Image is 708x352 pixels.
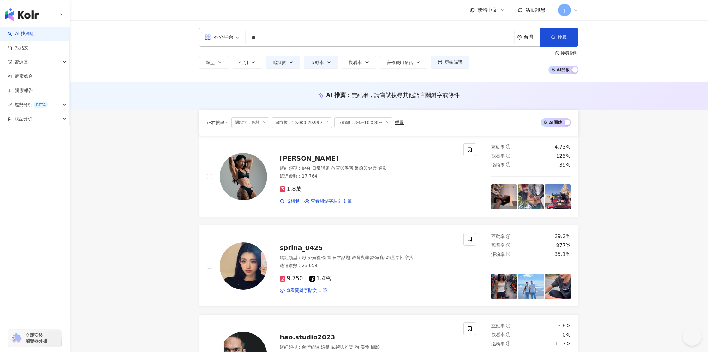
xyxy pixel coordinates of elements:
span: 台灣旅遊 [302,344,320,349]
span: 追蹤數：10,000-29,999 [272,117,332,128]
span: 漲粉率 [491,252,505,257]
span: · [350,255,351,260]
span: · [353,344,355,349]
div: -1.17% [552,340,571,347]
span: hao.studio2023 [280,333,335,341]
img: logo [5,8,39,21]
span: 命理占卜 [386,255,403,260]
span: question-circle [506,144,510,149]
span: 互動率 [311,60,324,65]
div: 35.1% [554,251,571,258]
span: 9,750 [280,275,303,282]
a: 找相似 [280,198,299,204]
div: 3.8% [558,322,571,329]
button: 更多篩選 [431,56,469,69]
span: 藝術與娛樂 [331,344,353,349]
span: 找相似 [286,198,299,204]
span: · [353,166,355,171]
button: 合作費用預估 [380,56,427,69]
span: · [374,255,375,260]
span: 性別 [239,60,248,65]
button: 觀看率 [342,56,376,69]
img: post-image [518,184,544,210]
div: 網紅類型 ： [280,344,456,350]
span: 更多篩選 [445,60,462,65]
span: 無結果，請嘗試搜尋其他語言關鍵字或條件 [351,92,460,98]
span: 運動 [378,166,387,171]
span: 漲粉率 [491,162,505,167]
div: 不分平台 [204,32,234,42]
span: · [311,255,312,260]
span: question-circle [506,324,510,328]
span: question-circle [506,243,510,247]
button: 性別 [233,56,262,69]
span: 立即安裝 瀏覽器外掛 [25,332,47,344]
span: 活動訊息 [525,7,546,13]
img: KOL Avatar [220,153,267,200]
span: 婚禮 [312,255,321,260]
img: post-image [545,274,571,299]
div: 總追蹤數 ： 17,764 [280,173,456,179]
a: chrome extension立即安裝 瀏覽器外掛 [8,330,61,347]
span: rise [8,103,12,107]
img: chrome extension [10,333,22,343]
div: 搜尋指引 [561,51,578,56]
span: question-circle [506,332,510,337]
span: 彩妝 [302,255,311,260]
div: 網紅類型 ： [280,255,456,261]
span: 觀看率 [491,243,505,248]
img: KOL Avatar [220,242,267,290]
span: · [320,344,321,349]
span: 家庭 [375,255,384,260]
img: post-image [491,184,517,210]
span: 醫療與健康 [355,166,377,171]
span: 繁體中文 [477,7,497,14]
span: 類型 [206,60,215,65]
span: 趨勢分析 [15,98,48,112]
span: 日常話題 [333,255,350,260]
span: question-circle [506,252,510,256]
a: KOL Avatarsprina_0425網紅類型：彩妝·婚禮·保養·日常話題·教育與學習·家庭·命理占卜·穿搭總追蹤數：23,6599,7501.4萬查看關鍵字貼文 1 筆互動率questio... [199,225,578,307]
span: J [564,7,565,14]
button: 追蹤數 [266,56,300,69]
span: 教育與學習 [352,255,374,260]
div: BETA [34,102,48,108]
div: 重置 [395,120,404,125]
span: 1.8萬 [280,186,302,192]
span: · [321,255,322,260]
span: 美食 [361,344,369,349]
span: 互動率：3%~10,000% [334,117,392,128]
img: post-image [491,274,517,299]
a: 找貼文 [8,45,28,51]
span: 查看關鍵字貼文 1 筆 [311,198,352,204]
span: 攝影 [371,344,380,349]
span: 搜尋 [558,35,567,40]
button: 類型 [199,56,229,69]
span: 資源庫 [15,55,28,69]
span: [PERSON_NAME] [280,155,339,162]
span: sprina_0425 [280,244,323,252]
span: 教育與學習 [331,166,353,171]
div: 877% [556,242,571,249]
span: 漲粉率 [491,341,505,346]
span: 日常話題 [312,166,330,171]
span: question-circle [506,162,510,167]
img: post-image [545,184,571,210]
a: 商案媒合 [8,73,33,80]
div: 4.73% [554,143,571,150]
span: 狗 [355,344,359,349]
span: 婚禮 [321,344,330,349]
a: searchAI 找網紅 [8,31,34,37]
span: · [377,166,378,171]
button: 互動率 [304,56,338,69]
div: 39% [559,161,571,168]
span: 競品分析 [15,112,32,126]
span: environment [517,35,522,40]
a: KOL Avatar[PERSON_NAME]網紅類型：健身·日常話題·教育與學習·醫療與健康·運動總追蹤數：17,7641.8萬找相似查看關鍵字貼文 1 筆互動率question-circle... [199,136,578,217]
span: · [330,166,331,171]
span: 正在搜尋 ： [207,120,229,125]
div: 總追蹤數 ： 23,659 [280,263,456,269]
span: 觀看率 [491,332,505,337]
span: question-circle [506,154,510,158]
span: 穿搭 [405,255,413,260]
